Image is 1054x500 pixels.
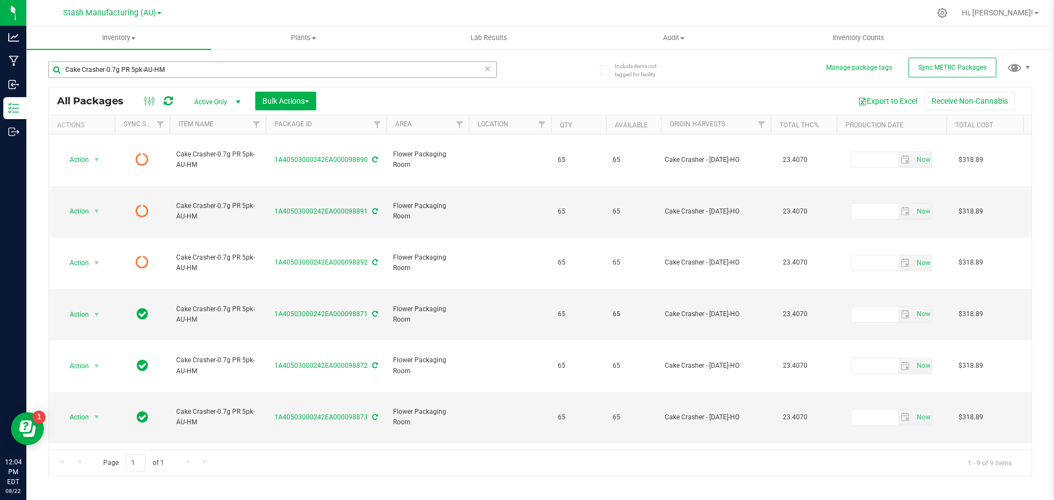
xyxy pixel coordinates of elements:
[90,255,104,271] span: select
[777,152,813,168] span: 23.4070
[137,358,148,373] span: In Sync
[8,79,19,90] inline-svg: Inbound
[909,58,996,77] button: Sync METRC Packages
[615,62,670,78] span: Include items not tagged for facility
[913,204,932,219] span: select
[898,204,914,219] span: select
[558,309,599,319] span: 65
[176,304,259,325] span: Cake Crasher-0.7g PR 5pk-AU-HM
[126,454,145,471] input: 1
[94,454,173,471] span: Page of 1
[615,121,648,129] a: Available
[665,412,767,423] div: Cake Crasher - [DATE]-HO
[393,149,462,170] span: Flower Packaging Room
[953,306,989,322] span: $318.89
[262,97,309,105] span: Bulk Actions
[665,257,767,268] div: Cake Crasher - [DATE]-HO
[393,252,462,273] span: Flower Packaging Room
[753,115,771,134] a: Filter
[913,409,932,425] span: select
[935,8,949,18] div: Manage settings
[959,454,1021,471] span: 1 - 9 of 9 items
[780,121,819,129] a: Total THC%
[60,255,89,271] span: Action
[57,121,110,129] div: Actions
[371,156,378,164] span: Sync from Compliance System
[393,407,462,428] span: Flower Packaging Room
[913,152,932,167] span: select
[393,201,462,222] span: Flower Packaging Room
[274,156,368,164] a: 1A40503000242EA000098890
[558,361,599,371] span: 65
[137,306,148,322] span: In Sync
[393,355,462,376] span: Flower Packaging Room
[898,152,914,167] span: select
[176,252,259,273] span: Cake Crasher-0.7g PR 5pk-AU-HM
[914,409,933,425] span: Set Current date
[90,409,104,425] span: select
[851,92,924,110] button: Export to Excel
[665,309,767,319] div: Cake Crasher - [DATE]-HO
[914,358,933,374] span: Set Current date
[914,204,933,220] span: Set Current date
[395,120,412,128] a: Area
[137,409,148,425] span: In Sync
[777,255,813,271] span: 23.4070
[176,149,259,170] span: Cake Crasher-0.7g PR 5pk-AU-HM
[955,121,993,129] a: Total Cost
[766,26,951,49] a: Inventory Counts
[613,206,654,217] span: 65
[953,409,989,425] span: $318.89
[90,307,104,322] span: select
[913,307,932,322] span: select
[918,64,986,71] span: Sync METRC Packages
[581,26,766,49] a: Audit
[274,310,368,318] a: 1A40503000242EA000098871
[613,155,654,165] span: 65
[845,121,904,129] a: Production Date
[478,120,508,128] a: Location
[393,304,462,325] span: Flower Packaging Room
[371,259,378,266] span: Sync from Compliance System
[456,33,522,43] span: Lab Results
[60,204,89,219] span: Action
[371,362,378,369] span: Sync from Compliance System
[8,32,19,43] inline-svg: Analytics
[371,310,378,318] span: Sync from Compliance System
[11,412,44,445] iframe: Resource center
[953,204,989,220] span: $318.89
[32,411,46,424] iframe: Resource center unread badge
[26,33,211,43] span: Inventory
[613,257,654,268] span: 65
[176,201,259,222] span: Cake Crasher-0.7g PR 5pk-AU-HM
[136,204,149,219] span: Pending Sync
[777,204,813,220] span: 23.4070
[136,255,149,270] span: Pending Sync
[8,126,19,137] inline-svg: Outbound
[953,255,989,271] span: $318.89
[777,409,813,425] span: 23.4070
[962,8,1033,17] span: Hi, [PERSON_NAME]!
[613,412,654,423] span: 65
[582,33,766,43] span: Audit
[48,61,497,78] input: Search Package ID, Item Name, SKU, Lot or Part Number...
[613,309,654,319] span: 65
[826,63,892,72] button: Manage package tags
[90,204,104,219] span: select
[248,115,266,134] a: Filter
[533,115,551,134] a: Filter
[5,457,21,487] p: 12:04 PM EDT
[178,120,214,128] a: Item Name
[60,307,89,322] span: Action
[5,487,21,495] p: 08/22
[953,152,989,168] span: $318.89
[558,206,599,217] span: 65
[665,155,767,165] div: Cake Crasher - [DATE]-HO
[558,412,599,423] span: 65
[60,409,89,425] span: Action
[914,255,933,271] span: Set Current date
[913,358,932,374] span: select
[953,358,989,374] span: $318.89
[898,307,914,322] span: select
[777,306,813,322] span: 23.4070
